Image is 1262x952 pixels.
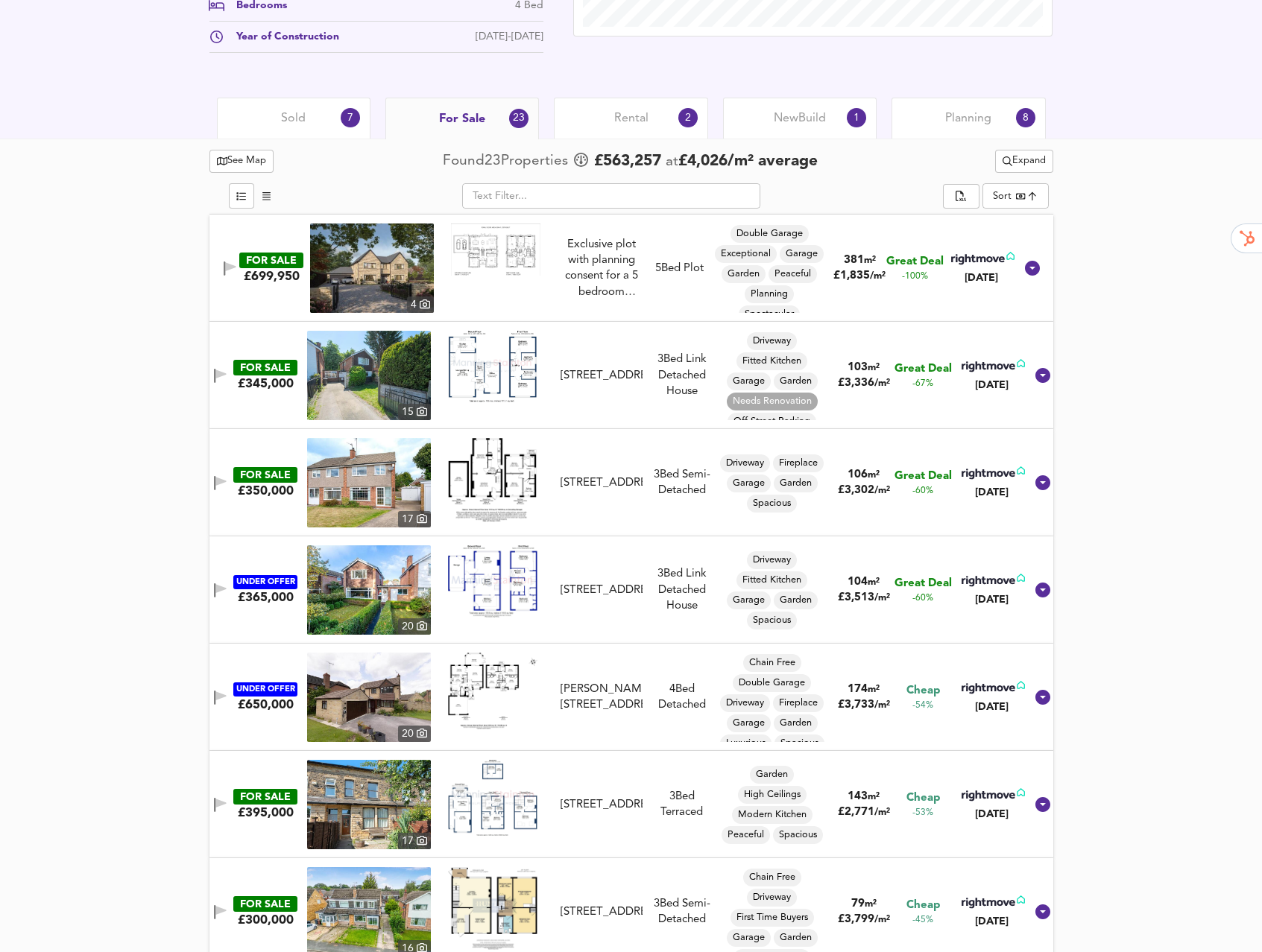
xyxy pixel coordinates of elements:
div: £650,000 [238,696,294,713]
span: Exceptional [715,247,777,261]
span: / m² [874,700,890,710]
div: UNDER OFFER£365,000 property thumbnail 20 Floorplan[STREET_ADDRESS]3Bed Link Detached HouseDrivew... [209,536,1053,644]
span: -54% [912,699,933,712]
div: Garden [774,372,818,390]
span: Peaceful [769,267,817,281]
span: Spectacular [739,308,800,321]
button: See Map [209,150,274,173]
div: 23 [509,109,529,128]
span: Garden [774,594,818,607]
div: 3 Bed Terraced [649,789,716,821]
div: [DATE] [959,807,1025,822]
div: Garden [750,766,794,784]
div: [STREET_ADDRESS] [561,797,643,813]
span: £ 1,835 [833,270,886,282]
span: -60% [912,485,933,498]
div: High Ceilings [738,786,807,804]
svg: Show Details [1034,581,1052,599]
span: / m² [874,807,890,817]
img: Floorplan [448,331,537,402]
div: FOR SALE£699,950 property thumbnail 4 FloorplanExclusive plot with planning consent for a 5 bedro... [209,215,1053,322]
span: m² [865,899,877,909]
span: Cheap [906,683,940,699]
div: [DATE] [959,485,1025,500]
span: £ 2,771 [838,807,890,818]
div: Sort [993,189,1012,203]
span: Spacious [747,497,797,510]
span: Spacious [774,737,824,750]
span: Expand [1003,153,1046,170]
div: [STREET_ADDRESS] [561,904,643,920]
img: property thumbnail [307,760,431,849]
a: property thumbnail 17 [307,438,431,527]
div: [DATE] [959,699,1025,714]
div: Fitted Kitchen [736,571,807,589]
span: at [666,155,678,169]
span: / m² [874,593,890,603]
span: m² [864,256,876,265]
div: split button [943,184,979,209]
span: Fitted Kitchen [736,355,807,368]
a: property thumbnail 4 [310,223,434,313]
span: -67% [912,378,933,390]
span: Needs Renovation [727,395,818,408]
div: £395,000 [238,805,294,821]
span: Garden [774,931,818,945]
svg: Show Details [1034,366,1052,384]
div: Garden [774,591,818,609]
div: Spacious [747,612,797,629]
div: Found 23 Propert ies [443,151,572,171]
div: 8 [1016,108,1035,127]
img: Floorplan [448,760,537,836]
div: 2 [678,108,698,127]
div: Garden [774,714,818,732]
div: Exceptional [715,245,777,263]
div: Garage [727,591,771,609]
span: See Map [217,153,267,170]
span: 79 [851,898,865,910]
span: Luxurious [720,737,772,750]
span: Rental [614,110,649,127]
span: Garage [727,931,771,945]
div: [DATE]-[DATE] [476,29,543,45]
span: Garden [774,717,818,730]
span: Fireplace [773,696,824,710]
span: Driveway [720,457,770,470]
span: 143 [848,791,868,802]
span: Fireplace [773,457,824,470]
div: FOR SALE [233,360,297,375]
svg: Show Details [1034,796,1052,813]
div: 7 [341,108,360,127]
div: 3 Bed Link Detached House [649,352,716,399]
img: property thumbnail [310,223,434,313]
div: 1 [847,108,866,127]
div: Spacious [773,826,823,844]
div: 4 Bed Detached [649,682,716,714]
svg: Show Details [1023,259,1041,277]
span: Chain Free [743,656,801,670]
input: Text Filter... [462,183,760,209]
span: Peaceful [722,828,770,842]
div: UNDER OFFER [233,682,297,696]
span: Modern Kitchen [732,808,813,822]
a: property thumbnail 20 [307,545,431,635]
span: 103 [848,362,868,373]
img: property thumbnail [307,545,431,635]
div: 15 [398,404,431,420]
span: / m² [870,271,886,281]
span: m² [868,792,880,802]
span: First Time Buyers [731,911,814,924]
div: Planning [745,285,794,303]
div: Driveway [747,332,797,350]
span: / m² [874,378,890,388]
span: -53% [912,807,933,819]
span: Fitted Kitchen [736,574,807,587]
span: Great Deal [886,254,944,270]
span: Garage [727,594,771,607]
div: Sort [982,183,1049,209]
span: m² [868,685,880,694]
span: £ 563,257 [594,150,661,173]
div: Peaceful [722,826,770,844]
div: Driveway [747,551,797,569]
div: [DATE] [959,914,1025,929]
